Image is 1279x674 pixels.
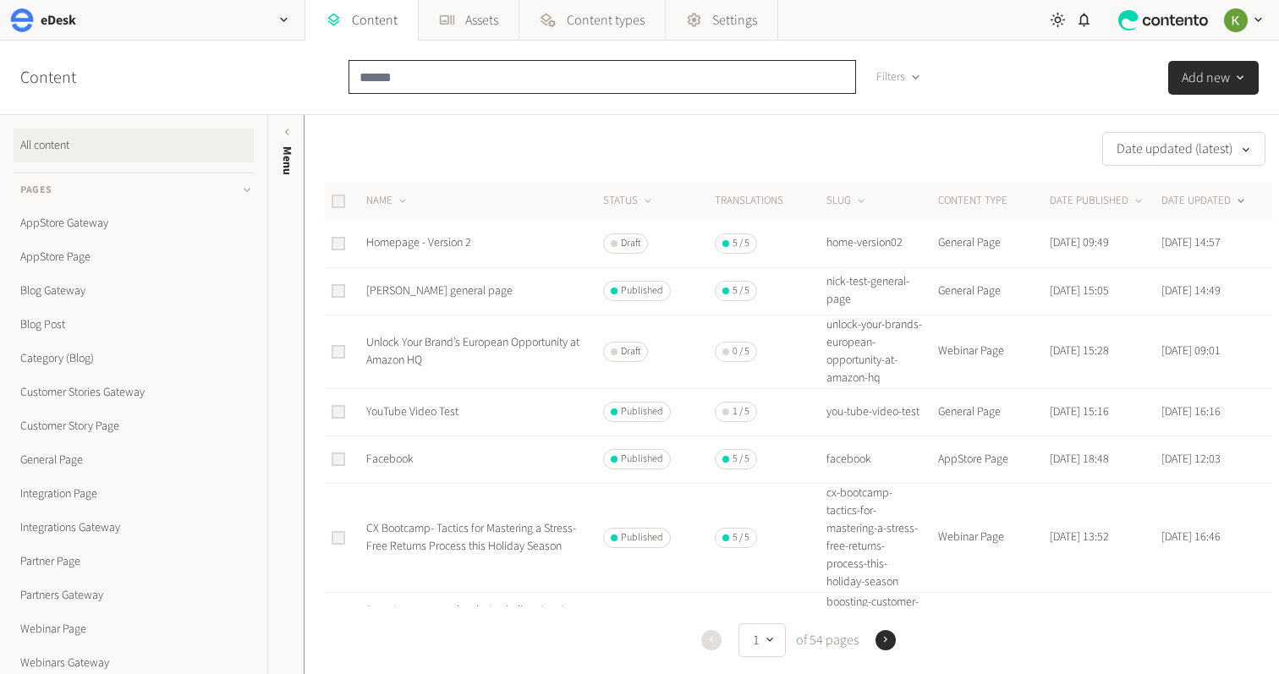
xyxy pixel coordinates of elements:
[621,530,663,545] span: Published
[1102,132,1265,166] button: Date updated (latest)
[278,146,296,175] span: Menu
[14,545,254,578] a: Partner Page
[1161,234,1221,251] time: [DATE] 14:57
[937,483,1049,592] td: Webinar Page
[826,315,937,388] td: unlock-your-brands-european-opportunity-at-amazon-hq
[621,283,663,299] span: Published
[876,68,905,86] span: Filters
[14,375,254,409] a: Customer Stories Gateway
[733,404,749,419] span: 1 / 5
[863,60,935,94] button: Filters
[14,578,254,612] a: Partners Gateway
[14,240,254,274] a: AppStore Page
[826,193,868,210] button: SLUG
[733,452,749,467] span: 5 / 5
[14,206,254,240] a: AppStore Gateway
[1050,234,1109,251] time: [DATE] 09:49
[366,520,576,555] a: CX Bootcamp- Tactics for Mastering a Stress-Free Returns Process this Holiday Season
[366,451,414,468] a: Facebook
[366,334,579,369] a: Unlock Your Brand’s European Opportunity at Amazon HQ
[712,10,757,30] span: Settings
[621,236,640,251] span: Draft
[733,344,749,359] span: 0 / 5
[937,436,1049,483] td: AppStore Page
[621,344,640,359] span: Draft
[714,183,826,220] th: Translations
[10,8,34,32] img: eDesk
[738,623,786,657] button: 1
[14,409,254,443] a: Customer Story Page
[1050,529,1109,545] time: [DATE] 13:52
[1161,282,1221,299] time: [DATE] 14:49
[937,183,1049,220] th: CONTENT TYPE
[1050,282,1109,299] time: [DATE] 15:05
[366,403,458,420] a: YouTube Video Test
[1224,8,1248,32] img: Keelin Terry
[14,274,254,308] a: Blog Gateway
[937,267,1049,315] td: General Page
[937,592,1049,666] td: Webinar Page
[20,183,52,198] span: Pages
[20,65,115,90] h2: Content
[1161,193,1248,210] button: DATE UPDATED
[937,388,1049,436] td: General Page
[14,308,254,342] a: Blog Post
[826,220,937,267] td: home-version02
[826,483,937,592] td: cx-bootcamp-tactics-for-mastering-a-stress-free-returns-process-this-holiday-season
[41,10,76,30] h2: eDesk
[937,315,1049,388] td: Webinar Page
[567,10,645,30] span: Content types
[1161,529,1221,545] time: [DATE] 16:46
[826,388,937,436] td: you-tube-video-test
[621,452,663,467] span: Published
[937,220,1049,267] td: General Page
[366,193,409,210] button: NAME
[1050,342,1109,359] time: [DATE] 15:28
[793,630,859,650] span: of 54 pages
[1050,451,1109,468] time: [DATE] 18:48
[14,612,254,646] a: Webinar Page
[366,602,586,655] a: Boosting customer loyalty in challenging times: How automation and personalization play a role
[1161,403,1221,420] time: [DATE] 16:16
[826,436,937,483] td: facebook
[1161,451,1221,468] time: [DATE] 12:03
[14,443,254,477] a: General Page
[1050,403,1109,420] time: [DATE] 15:16
[1050,193,1145,210] button: DATE PUBLISHED
[733,283,749,299] span: 5 / 5
[14,129,254,162] a: All content
[366,282,513,299] a: [PERSON_NAME] general page
[1168,61,1259,95] button: Add new
[1161,342,1221,359] time: [DATE] 09:01
[826,267,937,315] td: nick-test-general-page
[733,530,749,545] span: 5 / 5
[14,342,254,375] a: Category (Blog)
[603,193,655,210] button: STATUS
[733,236,749,251] span: 5 / 5
[14,511,254,545] a: Integrations Gateway
[366,234,471,251] a: Homepage - Version 2
[826,592,937,666] td: boosting-customer-loyalty-in-challenging-times-webinar
[14,477,254,511] a: Integration Page
[621,404,663,419] span: Published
